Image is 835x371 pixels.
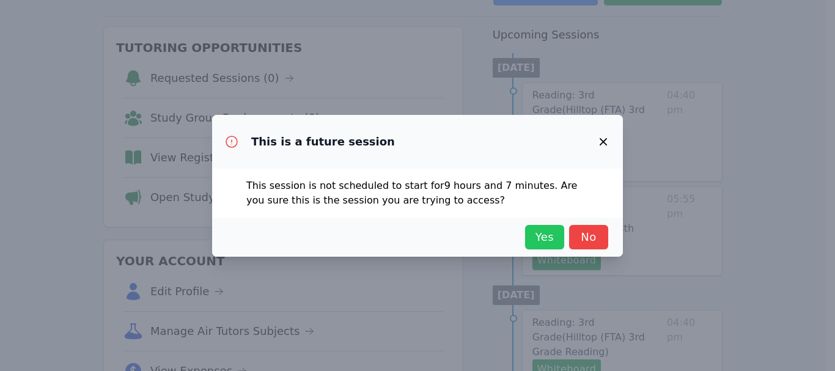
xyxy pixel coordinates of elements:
button: No [569,225,608,249]
button: Yes [525,225,564,249]
span: No [575,229,602,246]
h3: This is a future session [251,134,395,149]
span: Yes [531,229,558,246]
p: This session is not scheduled to start for 9 hours and 7 minutes . Are you sure this is the sessi... [246,178,589,208]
